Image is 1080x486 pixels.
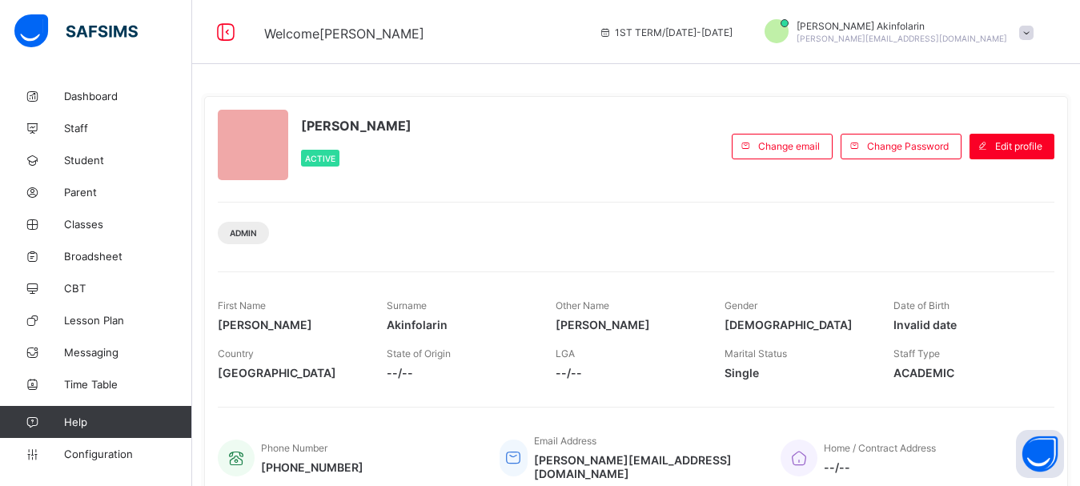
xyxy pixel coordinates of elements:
span: Broadsheet [64,250,192,263]
span: Staff Type [893,347,940,359]
span: [DEMOGRAPHIC_DATA] [725,318,869,331]
span: Change email [758,140,820,152]
span: [PERSON_NAME][EMAIL_ADDRESS][DOMAIN_NAME] [797,34,1007,43]
span: Help [64,416,191,428]
span: Country [218,347,254,359]
span: [PERSON_NAME] [556,318,701,331]
span: Student [64,154,192,167]
span: Staff [64,122,192,135]
img: safsims [14,14,138,48]
span: Surname [387,299,427,311]
span: Time Table [64,378,192,391]
span: Invalid date [893,318,1038,331]
span: First Name [218,299,266,311]
span: Change Password [867,140,949,152]
span: ACADEMIC [893,366,1038,380]
span: [PERSON_NAME] Akinfolarin [797,20,1007,32]
span: CBT [64,282,192,295]
span: Configuration [64,448,191,460]
span: Messaging [64,346,192,359]
span: Gender [725,299,757,311]
span: Home / Contract Address [824,442,936,454]
div: AbiodunAkinfolarin [749,19,1042,46]
span: [PERSON_NAME][EMAIL_ADDRESS][DOMAIN_NAME] [534,453,757,480]
span: [PERSON_NAME] [218,318,363,331]
span: Email Address [534,435,596,447]
span: Active [305,154,335,163]
span: Dashboard [64,90,192,102]
span: Lesson Plan [64,314,192,327]
span: Classes [64,218,192,231]
span: [PHONE_NUMBER] [261,460,363,474]
span: LGA [556,347,575,359]
span: Welcome [PERSON_NAME] [264,26,424,42]
span: [PERSON_NAME] [301,118,412,134]
span: [GEOGRAPHIC_DATA] [218,366,363,380]
span: Akinfolarin [387,318,532,331]
button: Open asap [1016,430,1064,478]
span: --/-- [556,366,701,380]
span: Phone Number [261,442,327,454]
span: Edit profile [995,140,1042,152]
span: --/-- [387,366,532,380]
span: --/-- [824,460,936,474]
span: Single [725,366,869,380]
span: State of Origin [387,347,451,359]
span: session/term information [599,26,733,38]
span: Other Name [556,299,609,311]
span: Date of Birth [893,299,950,311]
span: Marital Status [725,347,787,359]
span: Parent [64,186,192,199]
span: Admin [230,228,257,238]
